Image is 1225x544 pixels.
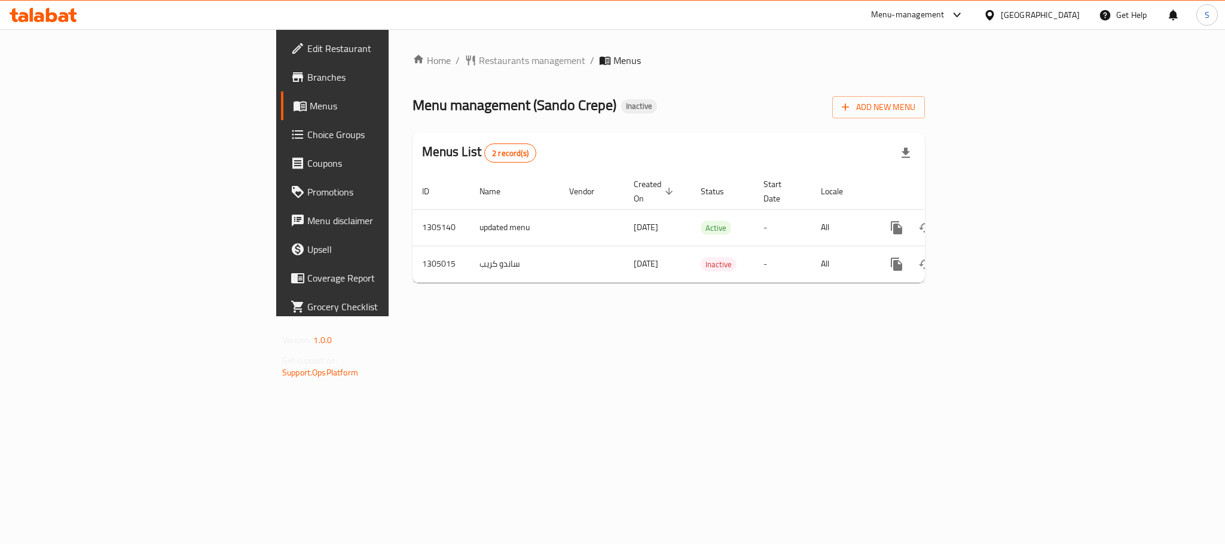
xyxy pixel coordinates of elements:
a: Edit Restaurant [281,34,481,63]
span: 2 record(s) [485,148,536,159]
span: Add New Menu [842,100,915,115]
span: Promotions [307,185,471,199]
a: Choice Groups [281,120,481,149]
td: updated menu [470,209,560,246]
a: Menu disclaimer [281,206,481,235]
a: Support.OpsPlatform [282,365,358,380]
td: All [811,246,873,282]
td: All [811,209,873,246]
span: Upsell [307,242,471,256]
td: ساندو كريب [470,246,560,282]
span: Inactive [701,258,737,271]
span: Created On [634,177,677,206]
li: / [590,53,594,68]
span: Locale [821,184,859,198]
span: Grocery Checklist [307,299,471,314]
span: Active [701,221,731,235]
span: ID [422,184,445,198]
span: Branches [307,70,471,84]
h2: Menus List [422,143,536,163]
span: Coverage Report [307,271,471,285]
td: - [754,246,811,282]
button: more [882,250,911,279]
span: Vendor [569,184,610,198]
span: Menu disclaimer [307,213,471,228]
a: Branches [281,63,481,91]
span: Start Date [763,177,797,206]
span: Inactive [621,101,657,111]
span: Menus [310,99,471,113]
a: Coverage Report [281,264,481,292]
span: [DATE] [634,256,658,271]
a: Grocery Checklist [281,292,481,321]
div: Export file [891,139,920,167]
a: Promotions [281,178,481,206]
table: enhanced table [413,173,1007,283]
nav: breadcrumb [413,53,925,68]
span: Coupons [307,156,471,170]
th: Actions [873,173,1007,210]
span: Choice Groups [307,127,471,142]
span: S [1205,8,1209,22]
span: Menu management ( Sando Crepe ) [413,91,616,118]
div: Inactive [621,99,657,114]
button: Change Status [911,250,940,279]
a: Restaurants management [465,53,585,68]
span: Edit Restaurant [307,41,471,56]
div: Menu-management [871,8,945,22]
button: Add New Menu [832,96,925,118]
a: Upsell [281,235,481,264]
div: [GEOGRAPHIC_DATA] [1001,8,1080,22]
span: Menus [613,53,641,68]
button: Change Status [911,213,940,242]
span: Status [701,184,740,198]
div: Inactive [701,257,737,271]
button: more [882,213,911,242]
div: Total records count [484,143,536,163]
a: Menus [281,91,481,120]
span: 1.0.0 [313,332,332,348]
span: Name [479,184,516,198]
span: [DATE] [634,219,658,235]
td: - [754,209,811,246]
a: Coupons [281,149,481,178]
span: Version: [282,332,311,348]
span: Restaurants management [479,53,585,68]
span: Get support on: [282,353,337,368]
